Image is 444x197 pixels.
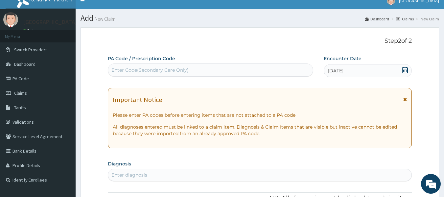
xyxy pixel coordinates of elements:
textarea: Type your message and hit 'Enter' [3,129,125,152]
a: Claims [396,16,414,22]
small: New Claim [93,16,115,21]
div: Enter Code(Secondary Care Only) [111,67,189,73]
label: Diagnosis [108,160,131,167]
a: Online [23,28,39,33]
p: Please enter PA codes before entering items that are not attached to a PA code [113,112,407,118]
p: [GEOGRAPHIC_DATA] [23,19,77,25]
span: Dashboard [14,61,35,67]
a: Dashboard [365,16,389,22]
span: Switch Providers [14,47,48,53]
label: Encounter Date [324,55,362,62]
span: Tariffs [14,105,26,111]
div: Enter diagnosis [111,172,147,178]
div: Minimize live chat window [108,3,124,19]
h1: Important Notice [113,96,162,103]
p: All diagnoses entered must be linked to a claim item. Diagnosis & Claim Items that are visible bu... [113,124,407,137]
span: We're online! [38,58,91,124]
div: Chat with us now [34,37,110,45]
img: d_794563401_company_1708531726252_794563401 [12,33,27,49]
img: User Image [3,12,18,27]
span: [DATE] [328,67,343,74]
li: New Claim [414,16,439,22]
span: Claims [14,90,27,96]
p: Step 2 of 2 [108,37,412,45]
h1: Add [81,14,439,22]
label: PA Code / Prescription Code [108,55,175,62]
